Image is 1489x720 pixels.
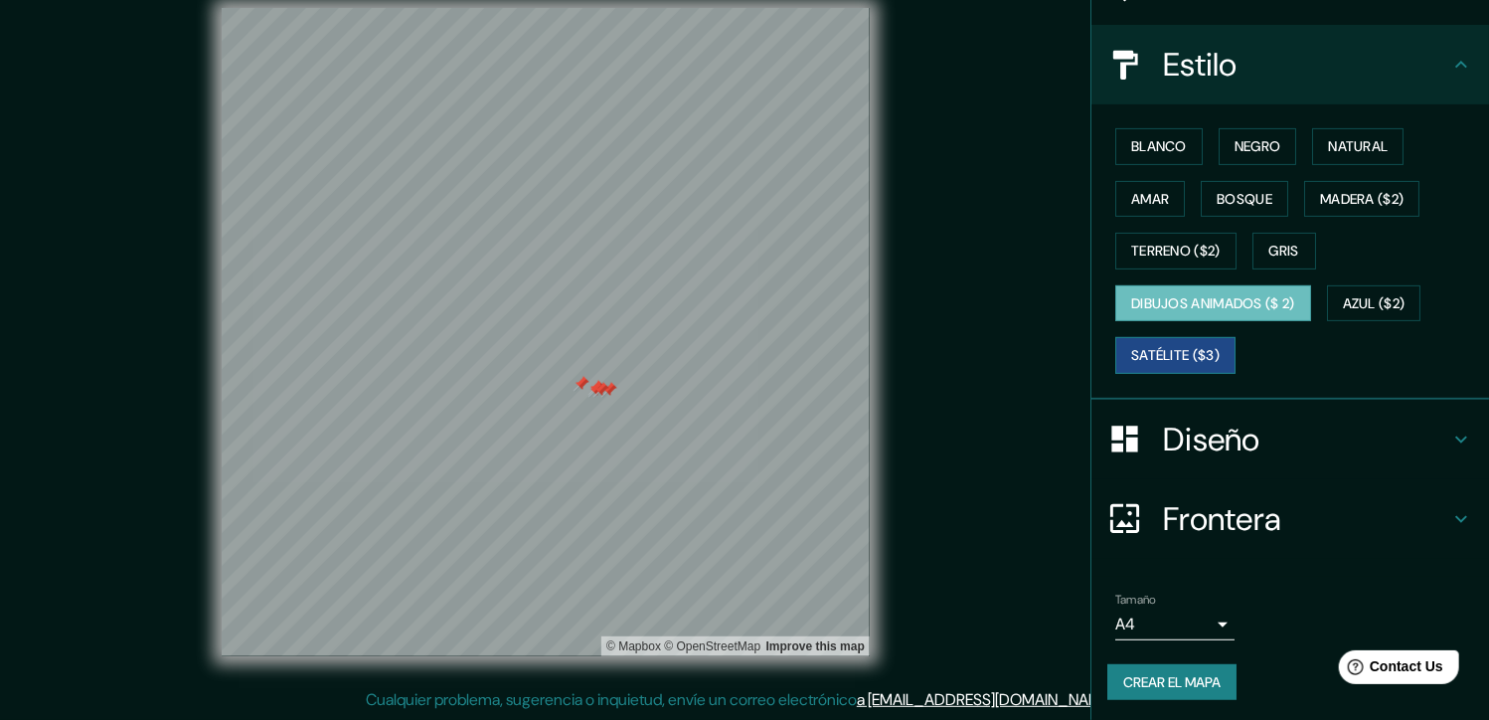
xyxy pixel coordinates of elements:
button: Dibujos animados ($ 2) [1115,285,1311,322]
div: A4 [1115,609,1235,640]
h4: Frontera [1163,499,1449,539]
font: Gris [1269,239,1299,264]
button: Natural [1312,128,1404,165]
button: Bosque [1201,181,1288,218]
h4: Estilo [1163,45,1449,85]
button: Terreno ($2) [1115,233,1237,270]
button: Satélite ($3) [1115,337,1236,374]
p: Cualquier problema, sugerencia o inquietud, envíe un correo electrónico . [366,688,1116,712]
font: Madera ($2) [1320,187,1404,212]
div: Frontera [1091,479,1489,559]
button: Amar [1115,181,1185,218]
font: Blanco [1131,134,1187,159]
canvas: Mapa [222,8,870,656]
button: Crear el mapa [1107,664,1237,701]
iframe: Help widget launcher [1312,642,1467,698]
button: Negro [1219,128,1297,165]
a: a [EMAIL_ADDRESS][DOMAIN_NAME] [857,689,1113,710]
a: Mapbox [606,639,661,653]
font: Negro [1235,134,1281,159]
button: Azul ($2) [1327,285,1421,322]
label: Tamaño [1115,591,1156,608]
font: Natural [1328,134,1388,159]
font: Amar [1131,187,1169,212]
button: Blanco [1115,128,1203,165]
font: Crear el mapa [1123,670,1221,695]
font: Terreno ($2) [1131,239,1221,264]
button: Gris [1252,233,1316,270]
a: Map feedback [766,639,865,653]
font: Bosque [1217,187,1272,212]
button: Madera ($2) [1304,181,1419,218]
h4: Diseño [1163,420,1449,459]
font: Satélite ($3) [1131,343,1220,368]
font: Azul ($2) [1343,291,1406,316]
a: OpenStreetMap [664,639,760,653]
div: Estilo [1091,25,1489,104]
div: Diseño [1091,400,1489,479]
font: Dibujos animados ($ 2) [1131,291,1295,316]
